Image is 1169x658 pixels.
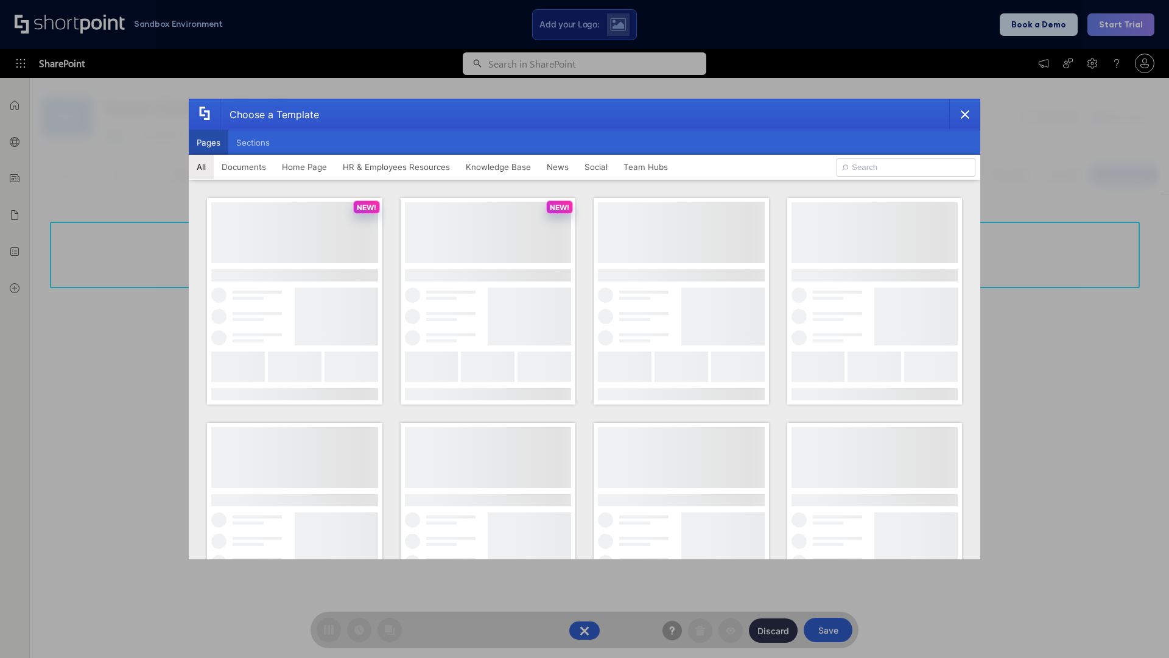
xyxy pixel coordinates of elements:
button: News [539,155,577,179]
button: Social [577,155,616,179]
p: NEW! [550,203,569,212]
button: Home Page [274,155,335,179]
button: Documents [214,155,274,179]
button: Sections [228,130,278,155]
div: template selector [189,99,980,559]
div: Choose a Template [220,99,319,130]
button: All [189,155,214,179]
input: Search [837,158,975,177]
button: HR & Employees Resources [335,155,458,179]
button: Team Hubs [616,155,676,179]
button: Pages [189,130,228,155]
p: NEW! [357,203,376,212]
iframe: Chat Widget [1108,600,1169,658]
button: Knowledge Base [458,155,539,179]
